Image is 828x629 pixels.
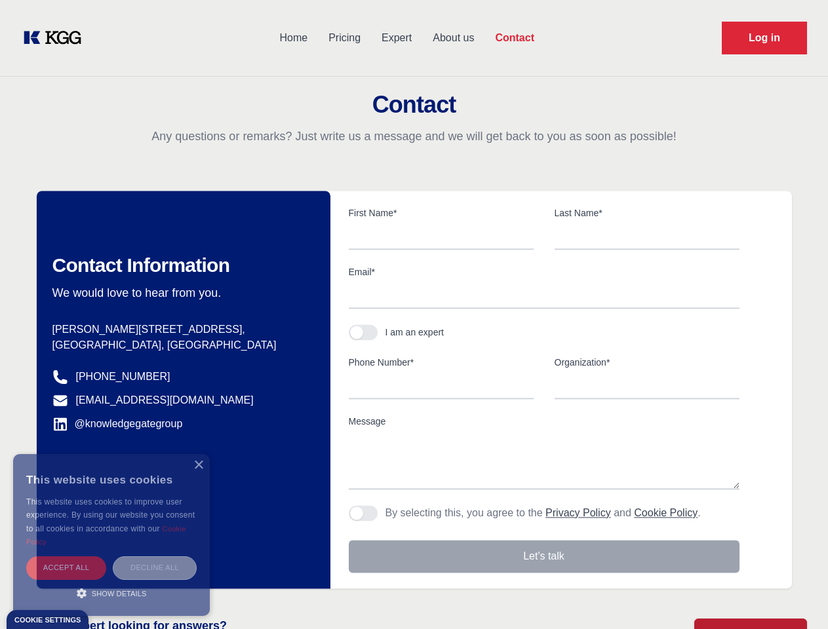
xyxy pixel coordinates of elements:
label: Phone Number* [349,356,534,369]
p: By selecting this, you agree to the and . [385,505,701,521]
a: Pricing [318,21,371,55]
label: Message [349,415,739,428]
p: We would love to hear from you. [52,285,309,301]
a: Request Demo [722,22,807,54]
span: Show details [92,590,147,598]
a: KOL Knowledge Platform: Talk to Key External Experts (KEE) [21,28,92,48]
iframe: Chat Widget [762,566,828,629]
p: [PERSON_NAME][STREET_ADDRESS], [52,322,309,337]
div: I am an expert [385,326,444,339]
a: Contact [484,21,545,55]
a: Cookie Policy [26,525,186,546]
label: Organization* [555,356,739,369]
span: This website uses cookies to improve user experience. By using our website you consent to all coo... [26,497,195,533]
div: This website uses cookies [26,464,197,495]
a: [PHONE_NUMBER] [76,369,170,385]
a: @knowledgegategroup [52,416,183,432]
h2: Contact [16,92,812,118]
h2: Contact Information [52,254,309,277]
div: Accept all [26,556,106,579]
p: [GEOGRAPHIC_DATA], [GEOGRAPHIC_DATA] [52,337,309,353]
div: Decline all [113,556,197,579]
a: Home [269,21,318,55]
button: Let's talk [349,540,739,573]
label: Last Name* [555,206,739,219]
div: Cookie settings [14,617,81,624]
p: Any questions or remarks? Just write us a message and we will get back to you as soon as possible! [16,128,812,144]
a: [EMAIL_ADDRESS][DOMAIN_NAME] [76,392,254,408]
a: Privacy Policy [545,507,611,518]
a: Cookie Policy [634,507,698,518]
label: First Name* [349,206,534,219]
a: Expert [371,21,422,55]
label: Email* [349,265,739,278]
div: Close [193,461,203,470]
a: About us [422,21,484,55]
div: Show details [26,586,197,600]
